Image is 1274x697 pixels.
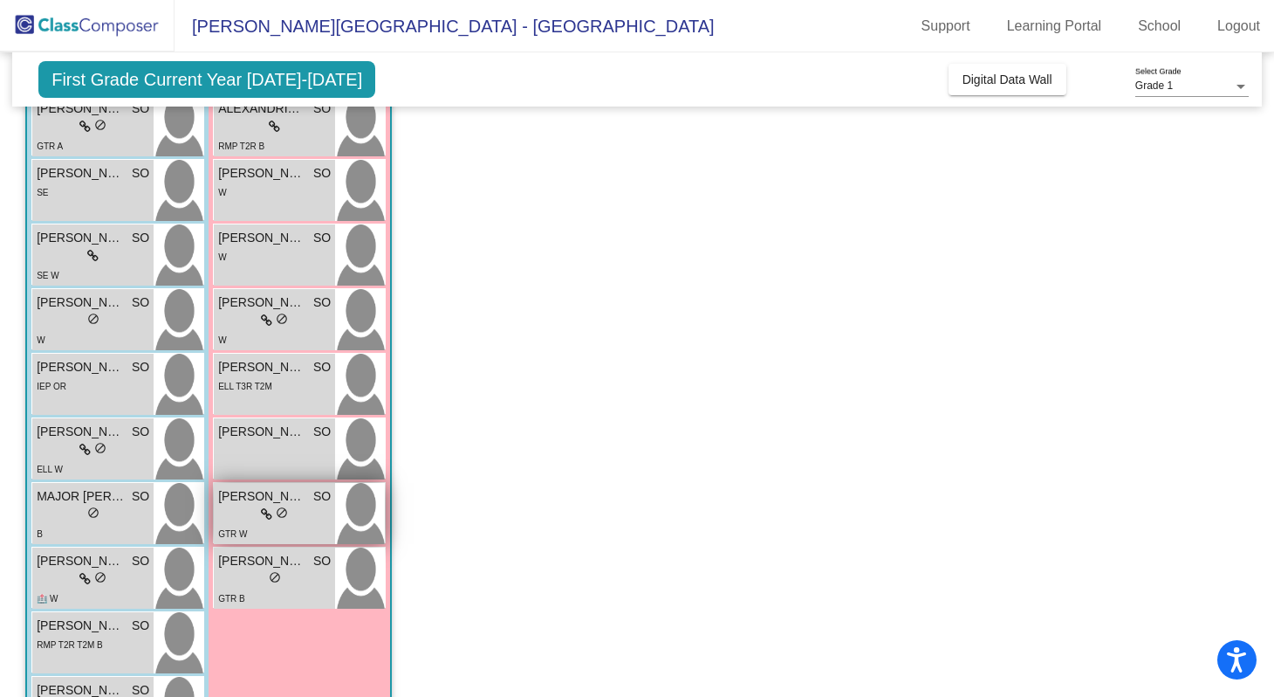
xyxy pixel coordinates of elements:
span: [PERSON_NAME] [218,552,305,570]
span: W [218,335,226,345]
span: [PERSON_NAME] [218,487,305,506]
span: do_not_disturb_alt [94,119,106,131]
span: do_not_disturb_alt [94,571,106,583]
span: SO [132,229,149,247]
span: W [218,188,226,197]
span: SO [313,164,331,183]
span: do_not_disturb_alt [269,571,281,583]
span: [PERSON_NAME] [218,423,305,441]
span: W [218,252,226,262]
span: SO [313,552,331,570]
a: Support [908,12,984,40]
span: SO [132,423,149,441]
span: [PERSON_NAME] [218,164,305,183]
span: SO [132,487,149,506]
span: [PERSON_NAME] [37,552,124,570]
span: 🏥 W [37,594,58,604]
span: ALEXANDRIA (LEXI) [PERSON_NAME] [218,100,305,118]
span: GTR B [218,594,245,604]
span: do_not_disturb_alt [87,507,99,519]
span: SO [313,293,331,312]
span: do_not_disturb_alt [94,442,106,454]
span: [PERSON_NAME] [37,100,124,118]
span: [PERSON_NAME] [37,293,124,312]
a: Logout [1203,12,1274,40]
span: SO [313,229,331,247]
a: Learning Portal [993,12,1116,40]
span: [PERSON_NAME] [218,293,305,312]
span: SE [37,188,48,197]
span: SO [132,100,149,118]
span: RMP T2R B [218,141,264,151]
span: do_not_disturb_alt [276,313,288,325]
span: ELL W [37,465,63,474]
span: SO [313,358,331,376]
span: [PERSON_NAME] [37,164,124,183]
span: SO [313,487,331,506]
span: GTR A [37,141,63,151]
span: SO [132,164,149,183]
span: SO [313,423,331,441]
span: SO [132,358,149,376]
span: MAJOR [PERSON_NAME] [37,487,124,506]
span: [PERSON_NAME] [218,229,305,247]
span: [PERSON_NAME] [37,423,124,441]
span: [PERSON_NAME] [37,617,124,635]
span: [PERSON_NAME] [218,358,305,376]
span: [PERSON_NAME] [37,358,124,376]
span: IEP OR [37,382,66,391]
span: SE W [37,271,59,280]
span: SO [132,293,149,312]
span: GTR W [218,529,247,539]
span: W [37,335,45,345]
span: SO [132,617,149,635]
span: [PERSON_NAME] [37,229,124,247]
span: ELL T3R T2M [218,382,272,391]
a: School [1124,12,1195,40]
button: Digital Data Wall [949,64,1066,95]
span: SO [132,552,149,570]
span: B [37,529,43,539]
span: Digital Data Wall [962,72,1052,86]
span: do_not_disturb_alt [87,313,99,325]
span: [PERSON_NAME][GEOGRAPHIC_DATA] - [GEOGRAPHIC_DATA] [175,12,715,40]
span: SO [313,100,331,118]
span: Grade 1 [1135,79,1173,92]
span: do_not_disturb_alt [276,507,288,519]
span: First Grade Current Year [DATE]-[DATE] [38,61,375,98]
span: RMP T2R T2M B [37,640,103,650]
